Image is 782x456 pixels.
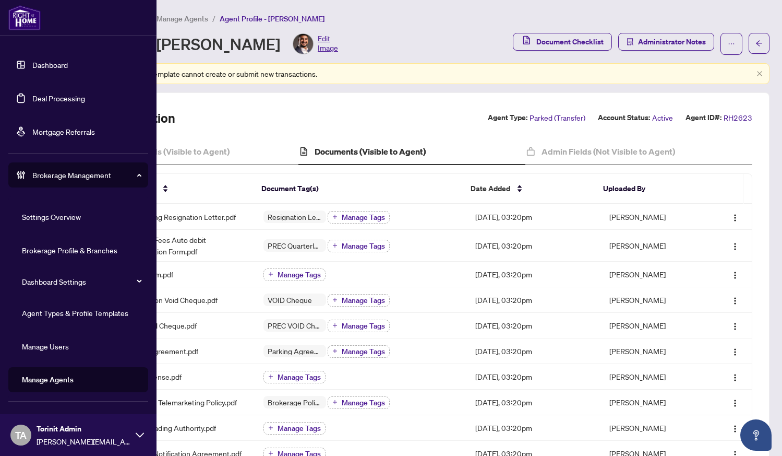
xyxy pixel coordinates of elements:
td: [DATE], 03:20pm [467,230,601,262]
button: Logo [727,237,743,254]
div: Agents assigned to this template cannot create or submit new transactions. [73,68,752,79]
span: ellipsis [728,40,735,48]
button: Administrator Notes [618,33,714,51]
span: plus [332,348,338,354]
td: [DATE], 03:20pm [467,204,601,230]
td: [DATE], 03:20pm [467,313,601,338]
span: arrow-left [755,40,763,47]
h4: Agent Profile Fields (Visible to Agent) [87,145,230,158]
a: Manage Agents [22,375,74,384]
td: [DATE], 03:20pm [467,390,601,415]
span: Broker Loading Authority.pdf [123,422,216,434]
span: TA [15,428,27,442]
a: Settings Overview [22,212,81,221]
span: Manage Tags [342,348,385,355]
td: [PERSON_NAME] [601,390,707,415]
span: Manage Tags [342,399,385,406]
a: Deal Processing [32,93,85,103]
img: logo [8,5,41,30]
img: Logo [731,348,739,356]
div: Agent Profile - [PERSON_NAME] [54,33,338,54]
button: Logo [727,208,743,225]
img: Logo [731,399,739,407]
img: Logo [731,242,739,251]
button: Logo [727,419,743,436]
span: Manage Tags [342,242,385,250]
td: [PERSON_NAME] [601,262,707,287]
button: Logo [727,343,743,359]
span: PREC VOID Cheque [263,322,326,329]
a: Brokerage Profile & Branches [22,245,117,255]
button: close [756,71,763,77]
label: Agent ID#: [685,112,721,124]
span: Document Checklist [536,33,604,50]
span: plus [332,323,338,328]
td: [PERSON_NAME] [601,230,707,262]
span: Edit Image [318,33,338,54]
button: Manage Tags [328,294,390,307]
span: Transferring Resignation Letter.pdf [123,211,236,223]
button: Manage Tags [263,422,326,435]
button: Manage Tags [328,240,390,252]
span: plus [332,214,338,219]
button: Manage Tags [328,396,390,409]
td: [PERSON_NAME] [601,415,707,441]
button: Manage Tags [328,211,390,224]
label: Agent Type: [488,112,527,124]
span: Brokerage Telemarketing Policy.pdf [123,396,237,408]
img: Profile Icon [293,34,313,54]
a: Dashboard Settings [22,277,86,286]
span: plus [332,243,338,248]
span: Parking Agreement [263,347,326,355]
td: [PERSON_NAME] [601,338,707,364]
span: Date Added [471,183,510,194]
span: plus [332,400,338,405]
span: plus [268,374,273,379]
span: Brokerage Policy Manual [263,399,326,406]
a: Manage Users [22,342,69,351]
td: [DATE], 03:20pm [467,415,601,441]
button: Logo [727,291,743,308]
td: [DATE], 03:20pm [467,338,601,364]
label: Account Status: [598,112,650,124]
button: Logo [727,394,743,411]
button: Manage Tags [263,268,326,281]
span: Torinit Admin [37,423,130,435]
button: Logo [727,266,743,283]
td: [DATE], 03:20pm [467,287,601,313]
td: [PERSON_NAME] [601,313,707,338]
span: Manage Tags [278,373,321,381]
span: plus [268,451,273,456]
button: Manage Tags [328,345,390,358]
img: Logo [731,271,739,279]
span: Manage Tags [342,297,385,304]
button: Logo [727,317,743,334]
h4: Admin Fields (Not Visible to Agent) [542,145,675,158]
span: Agent Profile - [PERSON_NAME] [220,14,324,24]
span: Manage Tags [342,322,385,330]
button: Document Checklist [513,33,612,51]
span: RH2623 [724,112,752,124]
a: Mortgage Referrals [32,127,95,136]
span: [PERSON_NAME][EMAIL_ADDRESS][DOMAIN_NAME] [37,436,130,447]
span: solution [627,38,634,45]
span: VOID Cheque [263,296,316,303]
span: plus [268,272,273,277]
span: Manage Tags [278,271,321,278]
a: Dashboard [32,60,68,69]
td: [PERSON_NAME] [601,204,707,230]
span: Commission Void Cheque.pdf [123,294,218,306]
span: Quarterly Fees Auto debit Authorization Form.pdf [123,234,247,257]
th: Document Tag(s) [253,174,462,204]
th: Date Added [462,174,595,204]
span: Manage Agents [157,14,208,24]
th: File Name [114,174,253,204]
button: Logo [727,368,743,385]
button: Open asap [740,419,772,451]
td: [DATE], 03:20pm [467,364,601,390]
img: Logo [731,322,739,331]
img: Logo [731,425,739,433]
th: Uploaded By [595,174,699,204]
button: Manage Tags [328,320,390,332]
span: plus [332,297,338,302]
